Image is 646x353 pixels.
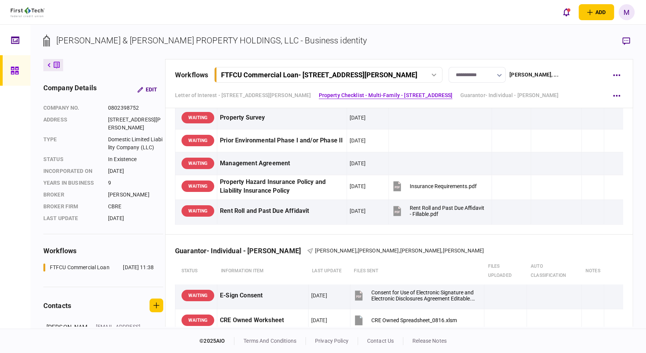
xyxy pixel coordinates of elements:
[619,4,635,20] button: M
[108,179,163,187] div: 9
[350,258,484,284] th: files sent
[315,248,356,254] span: [PERSON_NAME]
[108,167,163,175] div: [DATE]
[43,83,97,96] div: company details
[243,338,296,344] a: terms and conditions
[43,191,100,199] div: Broker
[350,207,366,215] div: [DATE]
[175,247,307,255] div: Guarantor- Individual - [PERSON_NAME]
[579,4,614,20] button: open adding identity options
[410,183,477,189] div: Insurance Requirements.pdf
[181,135,214,146] div: WAITING
[108,136,163,152] div: Domestic Limited Liability Company (LLC)
[558,4,574,20] button: open notifications list
[181,205,214,217] div: WAITING
[214,67,442,83] button: FTFCU Commercial Loan- [STREET_ADDRESS][PERSON_NAME]
[46,323,88,347] div: [PERSON_NAME]
[131,83,163,96] button: Edit
[509,71,558,79] div: [PERSON_NAME] , ...
[319,91,453,99] a: Property Checklist - Multi-Family - [STREET_ADDRESS]
[410,205,485,217] div: Rent Roll and Past Due Affidavit - Fillable.pdf
[400,248,442,254] span: [PERSON_NAME]
[108,191,163,199] div: [PERSON_NAME]
[311,316,327,324] div: [DATE]
[108,203,163,211] div: CBRE
[220,155,344,172] div: Management Agreement
[353,287,477,304] button: Consent for Use of Electronic Signature and Electronic Disclosures Agreement Editable.pdf
[441,248,442,254] span: ,
[181,112,214,123] div: WAITING
[11,7,45,17] img: client company logo
[391,203,485,220] button: Rent Roll and Past Due Affidavit - Fillable.pdf
[108,155,163,163] div: In Existence
[350,114,366,121] div: [DATE]
[220,312,305,329] div: CRE Owned Worksheet
[220,178,344,195] div: Property Hazard Insurance Policy and Liability Insurance Policy
[108,116,163,132] div: [STREET_ADDRESS][PERSON_NAME]
[220,287,305,304] div: E-Sign Consent
[412,338,447,344] a: release notes
[221,71,417,79] div: FTFCU Commercial Loan - [STREET_ADDRESS][PERSON_NAME]
[123,264,154,272] div: [DATE] 11:38
[217,258,308,284] th: Information item
[442,248,484,254] span: [PERSON_NAME]
[43,300,71,311] div: contacts
[43,116,100,132] div: address
[199,337,234,345] div: © 2025 AIO
[108,214,163,222] div: [DATE]
[96,323,145,339] div: [EMAIL_ADDRESS][DOMAIN_NAME]
[43,155,100,163] div: status
[181,158,214,169] div: WAITING
[353,312,457,329] button: CRE Owned Spreadsheet_0816.xlsm
[43,203,100,211] div: broker firm
[311,292,327,299] div: [DATE]
[175,258,217,284] th: status
[50,264,110,272] div: FTFCU Commercial Loan
[350,182,366,190] div: [DATE]
[350,160,366,167] div: [DATE]
[371,289,477,302] div: Consent for Use of Electronic Signature and Electronic Disclosures Agreement Editable.pdf
[308,258,350,284] th: last update
[460,91,558,99] a: Guarantor- Individual - [PERSON_NAME]
[315,338,348,344] a: privacy policy
[371,317,457,323] div: CRE Owned Spreadsheet_0816.xlsm
[399,248,400,254] span: ,
[175,91,311,99] a: Letter of Interest - [STREET_ADDRESS][PERSON_NAME]
[367,338,394,344] a: contact us
[220,109,344,126] div: Property Survey
[391,178,477,195] button: Insurance Requirements.pdf
[43,104,100,112] div: company no.
[358,248,399,254] span: [PERSON_NAME]
[43,264,154,272] a: FTFCU Commercial Loan[DATE] 11:38
[181,180,214,192] div: WAITING
[43,136,100,152] div: Type
[484,258,527,284] th: Files uploaded
[56,34,367,47] div: [PERSON_NAME] & [PERSON_NAME] PROPERTY HOLDINGS, LLC - Business identity
[43,179,100,187] div: years in business
[220,132,344,149] div: Prior Environmental Phase I and/or Phase II
[181,315,214,326] div: WAITING
[43,214,100,222] div: last update
[582,258,604,284] th: notes
[175,70,208,80] div: workflows
[527,258,582,284] th: auto classification
[356,248,358,254] span: ,
[181,290,214,301] div: WAITING
[108,104,163,112] div: 0802398752
[220,203,344,220] div: Rent Roll and Past Due Affidavit
[350,137,366,144] div: [DATE]
[43,246,163,256] div: workflows
[43,167,100,175] div: incorporated on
